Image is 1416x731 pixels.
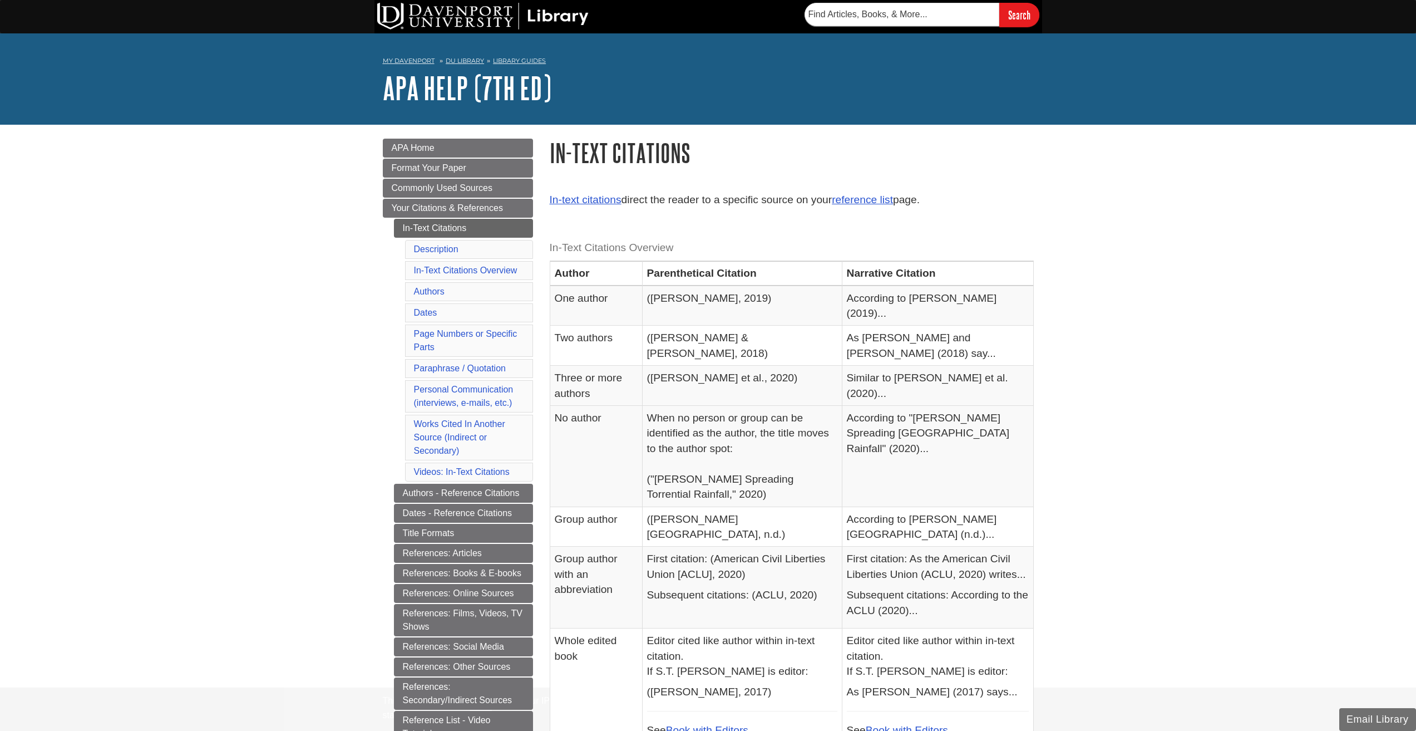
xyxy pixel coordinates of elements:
[847,684,1029,699] p: As [PERSON_NAME] (2017) says...
[394,678,533,710] a: References: Secondary/Indirect Sources
[847,551,1029,582] p: First citation: As the American Civil Liberties Union (ACLU, 2020) writes...
[414,244,458,254] a: Description
[392,203,503,213] span: Your Citations & References
[394,484,533,503] a: Authors - Reference Citations
[647,587,837,602] p: Subsequent citations: (ACLU, 2020)
[642,366,842,406] td: ([PERSON_NAME] et al., 2020)
[805,3,1039,27] form: Searches DU Library's articles, books, and more
[383,56,435,66] a: My Davenport
[394,604,533,636] a: References: Films, Videos, TV Shows
[842,286,1033,326] td: According to [PERSON_NAME] (2019)...
[414,419,505,455] a: Works Cited In Another Source (Indirect or Secondary)
[394,219,533,238] a: In-Text Citations
[550,326,642,366] td: Two authors
[550,406,642,507] td: No author
[550,194,621,205] a: In-text citations
[550,366,642,406] td: Three or more authors
[414,467,510,477] a: Videos: In-Text Citations
[647,633,837,679] p: Editor cited like author within in-text citation. If S.T. [PERSON_NAME] is editor:
[377,3,589,30] img: DU Library
[550,547,642,629] td: Group author with an abbreviation
[414,329,517,352] a: Page Numbers or Specific Parts
[383,53,1034,71] nav: breadcrumb
[1339,708,1416,731] button: Email Library
[642,326,842,366] td: ([PERSON_NAME] & [PERSON_NAME], 2018)
[642,507,842,547] td: ([PERSON_NAME][GEOGRAPHIC_DATA], n.d.)
[842,261,1033,286] th: Narrative Citation
[847,587,1029,618] p: Subsequent citations: According to the ACLU (2020)...
[642,261,842,286] th: Parenthetical Citation
[647,684,837,699] p: ([PERSON_NAME], 2017)
[847,633,1029,679] p: Editor cited like author within in-text citation. If S.T. [PERSON_NAME] is editor:
[642,406,842,507] td: When no person or group can be identified as the author, the title moves to the author spot: ("[P...
[383,159,533,178] a: Format Your Paper
[832,194,893,205] a: reference list
[805,3,999,26] input: Find Articles, Books, & More...
[392,143,435,153] span: APA Home
[842,366,1033,406] td: Similar to [PERSON_NAME] et al. (2020)...
[550,507,642,547] td: Group author
[394,504,533,523] a: Dates - Reference Citations
[383,179,533,198] a: Commonly Used Sources
[414,266,517,275] a: In-Text Citations Overview
[414,287,445,296] a: Authors
[394,524,533,543] a: Title Formats
[550,192,1034,208] p: direct the reader to a specific source on your page.
[842,507,1033,547] td: According to [PERSON_NAME][GEOGRAPHIC_DATA] (n.d.)...
[414,364,506,373] a: Paraphrase / Quotation
[394,658,533,676] a: References: Other Sources
[446,57,484,65] a: DU Library
[647,551,837,582] p: First citation: (American Civil Liberties Union [ACLU], 2020)
[642,286,842,326] td: ([PERSON_NAME], 2019)
[493,57,546,65] a: Library Guides
[383,71,551,105] a: APA Help (7th Ed)
[550,236,1034,261] caption: In-Text Citations Overview
[383,139,533,158] a: APA Home
[550,261,642,286] th: Author
[842,326,1033,366] td: As [PERSON_NAME] and [PERSON_NAME] (2018) say...
[392,163,466,173] span: Format Your Paper
[999,3,1039,27] input: Search
[550,139,1034,167] h1: In-Text Citations
[394,544,533,563] a: References: Articles
[383,199,533,218] a: Your Citations & References
[550,286,642,326] td: One author
[842,406,1033,507] td: According to "[PERSON_NAME] Spreading [GEOGRAPHIC_DATA] Rainfall" (2020)...
[394,584,533,603] a: References: Online Sources
[394,564,533,583] a: References: Books & E-books
[414,308,437,317] a: Dates
[414,385,514,408] a: Personal Communication(interviews, e-mails, etc.)
[394,637,533,656] a: References: Social Media
[392,183,492,193] span: Commonly Used Sources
